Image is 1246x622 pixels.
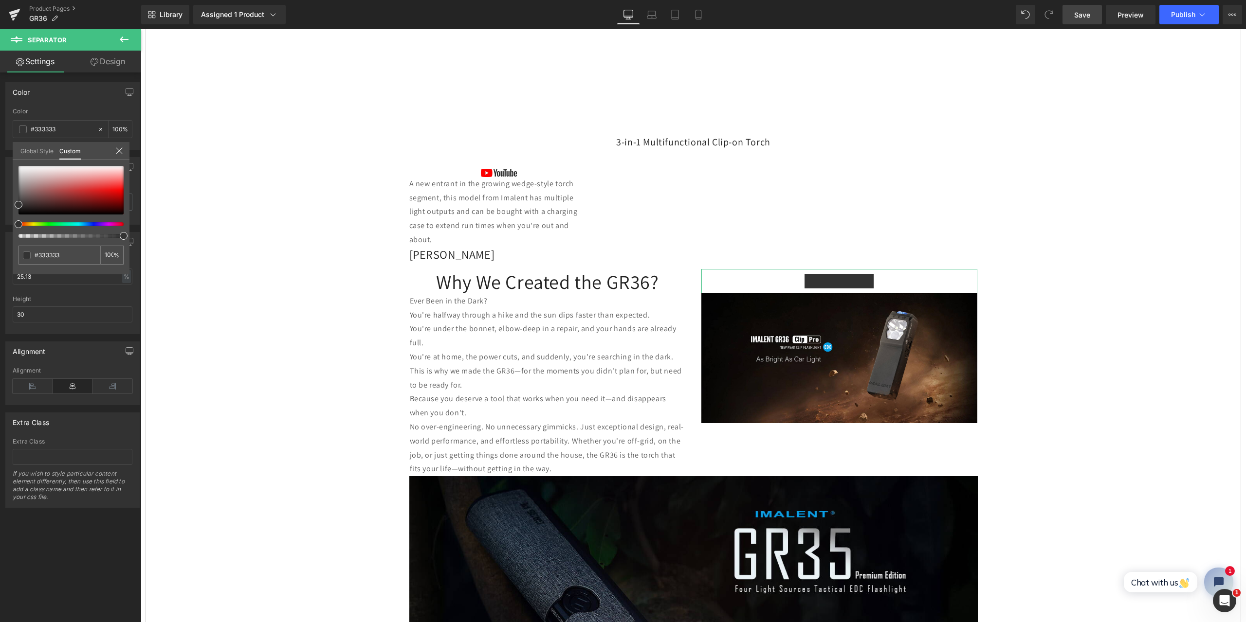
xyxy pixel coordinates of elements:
[1171,11,1195,18] span: Publish
[640,5,663,24] a: Laptop
[35,250,96,260] input: Color
[1039,5,1059,24] button: Redo
[617,5,640,24] a: Desktop
[141,5,189,24] a: New Library
[1016,5,1035,24] button: Undo
[100,246,124,265] div: %
[1233,589,1241,597] span: 1
[73,51,143,72] a: Design
[1159,5,1219,24] button: Publish
[1213,589,1236,612] iframe: Intercom live chat
[1106,5,1155,24] a: Preview
[1074,10,1090,20] span: Save
[160,10,183,19] span: Library
[29,5,141,13] a: Product Pages
[28,36,67,44] span: Separator
[20,142,54,159] a: Global Style
[59,142,81,160] a: Custom
[687,5,710,24] a: Mobile
[1223,5,1242,24] button: More
[972,530,1101,576] iframe: Tidio Chat
[663,5,687,24] a: Tablet
[1118,10,1144,20] span: Preview
[201,10,278,19] div: Assigned 1 Product
[29,15,47,22] span: GR36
